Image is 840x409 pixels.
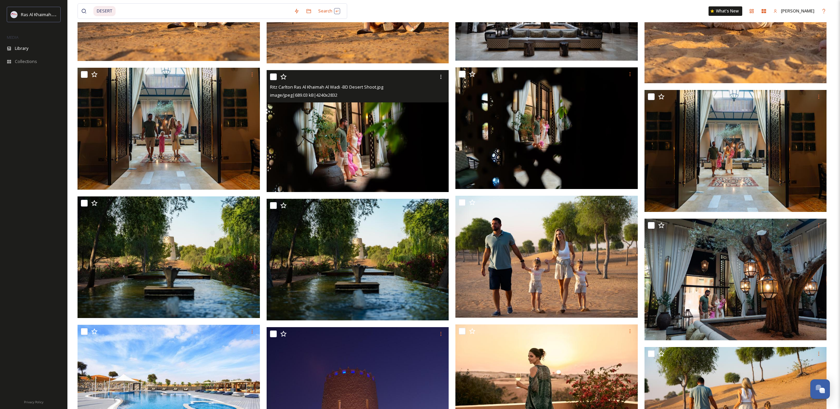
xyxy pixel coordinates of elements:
[24,398,43,406] a: Privacy Policy
[455,196,638,318] img: Ritz Carlton Ras Al Khaimah Al Wadi -BD Desert Shoot.jpg
[770,4,818,18] a: [PERSON_NAME]
[267,199,449,321] img: Ritz Carlton Ras Al Khaimah Al Wadi.jpg
[267,70,449,192] img: Ritz Carlton Ras Al Khaimah Al Wadi -BD Desert Shoot.jpg
[781,8,814,14] span: [PERSON_NAME]
[11,11,18,18] img: Logo_RAKTDA_RGB-01.png
[24,400,43,404] span: Privacy Policy
[15,45,28,52] span: Library
[21,11,116,18] span: Ras Al Khaimah Tourism Development Authority
[270,84,383,90] span: Ritz Carlton Ras Al Khaimah Al Wadi -BD Desert Shoot.jpg
[315,4,343,18] div: Search
[78,68,260,190] img: Ritz Carlton Ras Al Khaimah Al Wadi -BD Desert Shoot.jpg
[15,58,37,65] span: Collections
[709,6,742,16] a: What's New
[810,379,830,399] button: Open Chat
[93,6,116,16] span: DESERT
[644,218,827,340] img: Ritz Carlton Ras Al Khaimah Al Wadi -BD Desert Shoot.jpg
[7,35,19,40] span: MEDIA
[270,92,337,98] span: image/jpeg | 689.03 kB | 4240 x 2832
[455,67,638,189] img: Ritz Carlton Ras Al Khaimah Al Wadi -BD Desert Shoot.jpg
[644,90,827,212] img: Ritz Carlton Ras Al Khaimah Al Wadi -BD Desert Shoot.jpg
[78,196,260,318] img: Ritz Carlton Ras Al Khaimah Al Wadi.jpg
